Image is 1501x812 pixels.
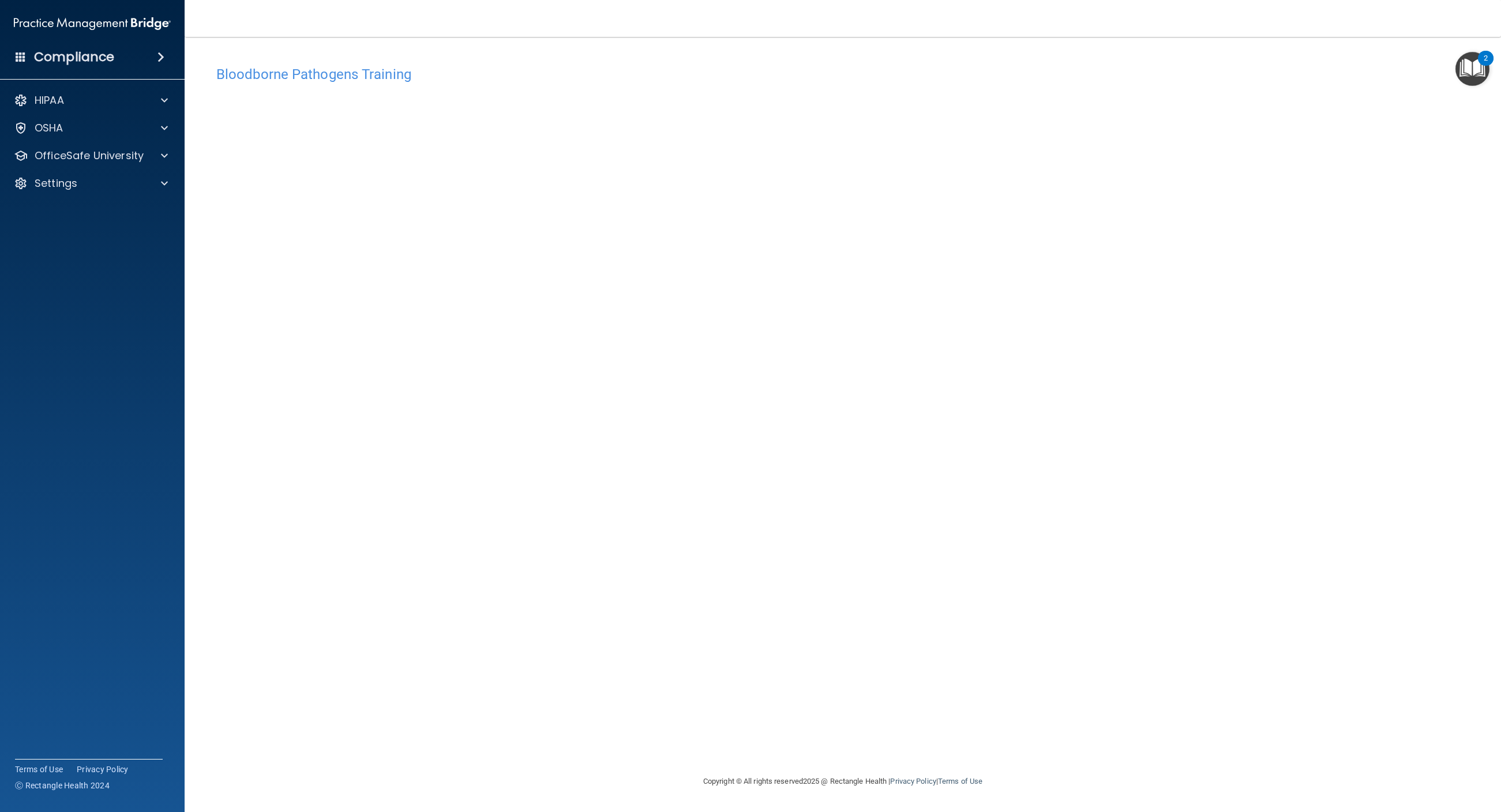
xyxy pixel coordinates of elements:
a: Settings [14,176,168,190]
div: 2 [1484,58,1488,73]
h4: Bloodborne Pathogens Training [216,67,1469,82]
iframe: bbp [216,88,1469,443]
span: Ⓒ Rectangle Health 2024 [15,780,110,791]
a: Privacy Policy [77,764,129,775]
a: OfficeSafe University [14,149,168,163]
a: Privacy Policy [890,777,936,785]
img: PMB logo [14,12,171,35]
a: OSHA [14,121,168,135]
a: Terms of Use [938,777,982,785]
p: Settings [35,176,77,190]
h4: Compliance [34,49,114,65]
a: Terms of Use [15,764,63,775]
p: HIPAA [35,93,64,107]
button: Open Resource Center, 2 new notifications [1455,52,1489,86]
p: OSHA [35,121,63,135]
div: Copyright © All rights reserved 2025 @ Rectangle Health | | [632,763,1053,800]
a: HIPAA [14,93,168,107]
p: OfficeSafe University [35,149,144,163]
